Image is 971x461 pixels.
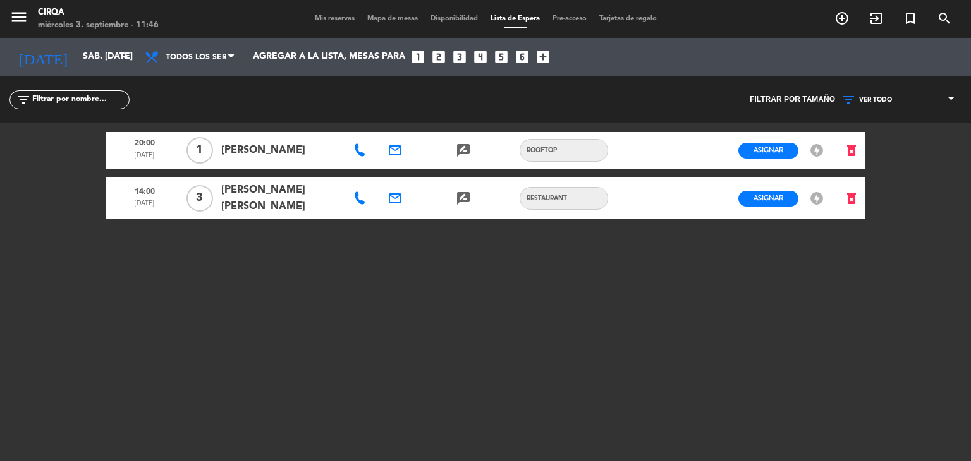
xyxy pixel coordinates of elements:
[738,191,798,207] button: Asignar
[809,191,824,206] i: offline_bolt
[431,49,447,65] i: looks_two
[520,193,573,203] span: Restaurant
[111,180,178,199] span: 14:00
[754,193,783,203] span: Asignar
[520,145,563,155] span: Rooftop
[593,15,663,22] span: Tarjetas de regalo
[111,135,178,151] span: 20:00
[16,92,31,107] i: filter_list
[38,19,159,32] div: miércoles 3. septiembre - 11:46
[111,150,178,167] span: [DATE]
[456,191,471,206] i: rate_review
[834,11,850,26] i: add_circle_outline
[844,191,859,206] i: delete_forever
[484,15,546,22] span: Lista de Espera
[809,143,824,158] i: offline_bolt
[546,15,593,22] span: Pre-acceso
[838,140,865,162] button: delete_forever
[166,45,226,69] span: Todos los servicios
[844,143,859,158] i: delete_forever
[754,145,783,155] span: Asignar
[31,93,129,107] input: Filtrar por nombre...
[859,96,892,104] span: VER TODO
[472,49,489,65] i: looks_4
[111,198,178,217] span: [DATE]
[9,8,28,27] i: menu
[805,190,828,207] button: offline_bolt
[903,11,918,26] i: turned_in_not
[410,49,426,65] i: looks_one
[937,11,952,26] i: search
[805,142,828,159] button: offline_bolt
[493,49,510,65] i: looks_5
[186,185,213,212] span: 3
[361,15,424,22] span: Mapa de mesas
[424,15,484,22] span: Disponibilidad
[118,49,133,64] i: arrow_drop_down
[388,191,403,206] i: email
[9,8,28,31] button: menu
[750,93,835,106] span: Filtrar por tamaño
[186,137,213,164] span: 1
[221,142,339,159] span: [PERSON_NAME]
[514,49,530,65] i: looks_6
[253,52,405,62] span: Agregar a la lista, mesas para
[388,143,403,158] i: email
[221,182,339,215] span: [PERSON_NAME] [PERSON_NAME]
[869,11,884,26] i: exit_to_app
[308,15,361,22] span: Mis reservas
[456,143,471,158] i: rate_review
[9,43,76,71] i: [DATE]
[738,143,798,159] button: Asignar
[38,6,159,19] div: CIRQA
[535,49,551,65] i: add_box
[838,188,865,210] button: delete_forever
[451,49,468,65] i: looks_3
